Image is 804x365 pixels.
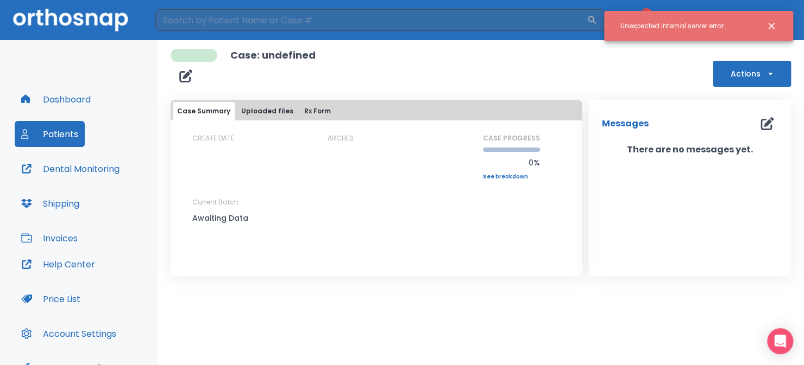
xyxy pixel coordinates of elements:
img: Orthosnap [13,9,128,31]
button: Dental Monitoring [15,156,126,182]
a: See breakdown [483,174,540,180]
button: Shipping [15,190,86,216]
input: Search by Patient Name or Case # [155,9,587,31]
p: Case: undefined [230,49,316,62]
button: Invoices [15,225,84,251]
button: Patients [15,121,85,147]
p: Current Batch [192,197,290,207]
p: CASE PROGRESS [483,133,540,143]
p: 0% [483,156,540,169]
p: CREATE DATE [192,133,234,143]
button: Rx Form [300,102,335,120]
button: Uploaded files [237,102,298,120]
button: Account Settings [15,321,123,347]
button: Actions [713,61,791,87]
p: ARCHES [328,133,354,143]
p: Awaiting Data [192,212,290,225]
button: Price List [15,286,87,312]
button: Close notification [762,16,781,36]
div: Open Intercom Messenger [767,328,793,354]
button: Help Center [15,251,102,277]
p: Messages [601,117,648,130]
div: tabs [173,102,580,120]
button: Case Summary [173,102,235,120]
p: There are no messages yet. [588,143,791,156]
button: Dashboard [15,86,97,112]
div: Unexpected internal server error [620,17,724,35]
